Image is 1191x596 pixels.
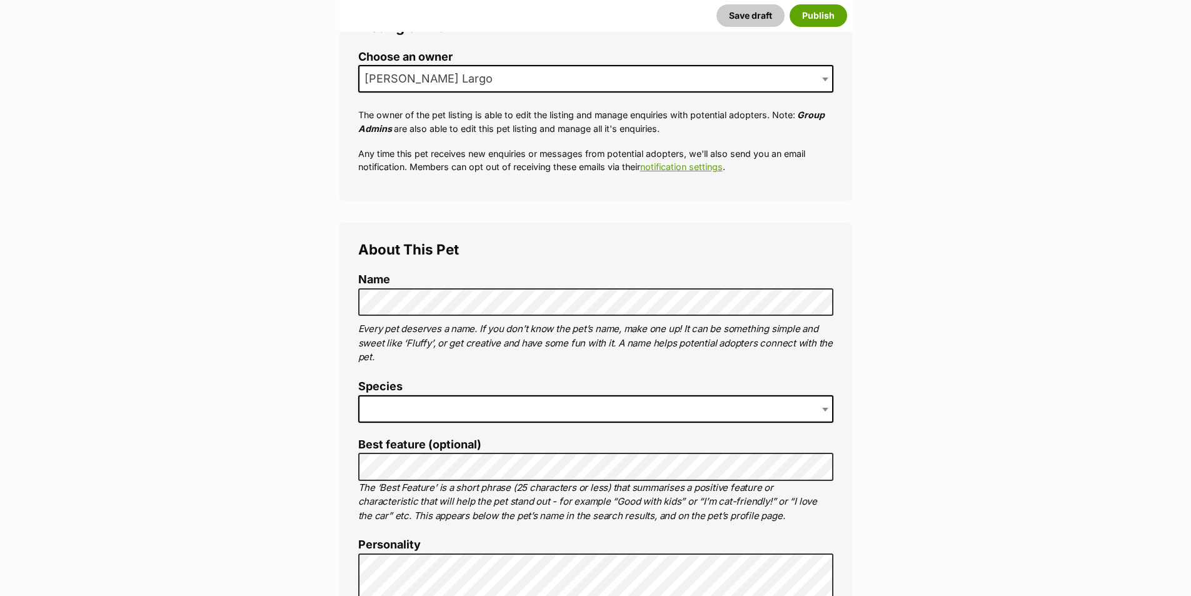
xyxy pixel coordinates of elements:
label: Personality [358,538,833,552]
label: Species [358,380,833,393]
label: Choose an owner [358,51,833,64]
p: Any time this pet receives new enquiries or messages from potential adopters, we'll also send you... [358,147,833,174]
span: Jacki Largo [358,65,833,93]
p: The ‘Best Feature’ is a short phrase (25 characters or less) that summarises a positive feature o... [358,481,833,523]
em: Group Admins [358,109,825,133]
span: About This Pet [358,241,459,258]
label: Best feature (optional) [358,438,833,452]
p: The owner of the pet listing is able to edit the listing and manage enquiries with potential adop... [358,108,833,135]
span: Jacki Largo [359,70,505,88]
label: Name [358,273,833,286]
button: Save draft [716,4,785,27]
p: Every pet deserves a name. If you don’t know the pet’s name, make one up! It can be something sim... [358,322,833,365]
a: notification settings [640,161,723,172]
button: Publish [790,4,847,27]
